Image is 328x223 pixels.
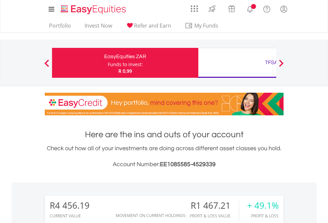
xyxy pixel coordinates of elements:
div: + 49.1% [247,201,279,210]
div: R4 456.19 [50,201,90,210]
img: grid-menu-icon.svg [191,5,198,12]
img: EasyCredit Promotion Banner [45,93,284,115]
span: R 0.99 [118,68,132,74]
a: Portfolio [46,22,74,33]
button: Previous [40,63,53,69]
a: Notifications [241,2,258,15]
div: Profit & Loss [247,214,279,218]
span: EE1085585-4529339 [160,161,216,167]
div: Funds to invest: [108,61,143,68]
span: Refer and Earn [134,22,171,29]
a: Vouchers [222,2,241,14]
div: Profit & Loss Value [190,214,239,218]
h3: Account Number: [45,160,284,169]
a: My Profile [275,2,292,16]
a: Refer and Earn [123,22,174,33]
img: vouchers-v2.svg [226,3,237,14]
a: FAQ's and Support [258,2,275,15]
span: My Funds [185,21,228,30]
div: EasyEquities ZAR [56,52,194,61]
div: Movement on Current Holdings: [116,213,186,218]
div: CURRENT VALUE [50,214,90,218]
h1: Here are the ins and outs of your account [45,129,284,141]
img: EasyEquities_Logo.png [59,4,129,15]
div: Check out how all of your investments are doing across different asset classes you hold. [45,144,284,169]
a: AppsGrid [186,2,202,12]
a: Home page [58,2,129,15]
div: R1 467.21 [190,201,239,210]
img: thrive-v2.svg [207,3,218,14]
a: Invest Now [82,22,115,33]
button: Next [275,63,288,69]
